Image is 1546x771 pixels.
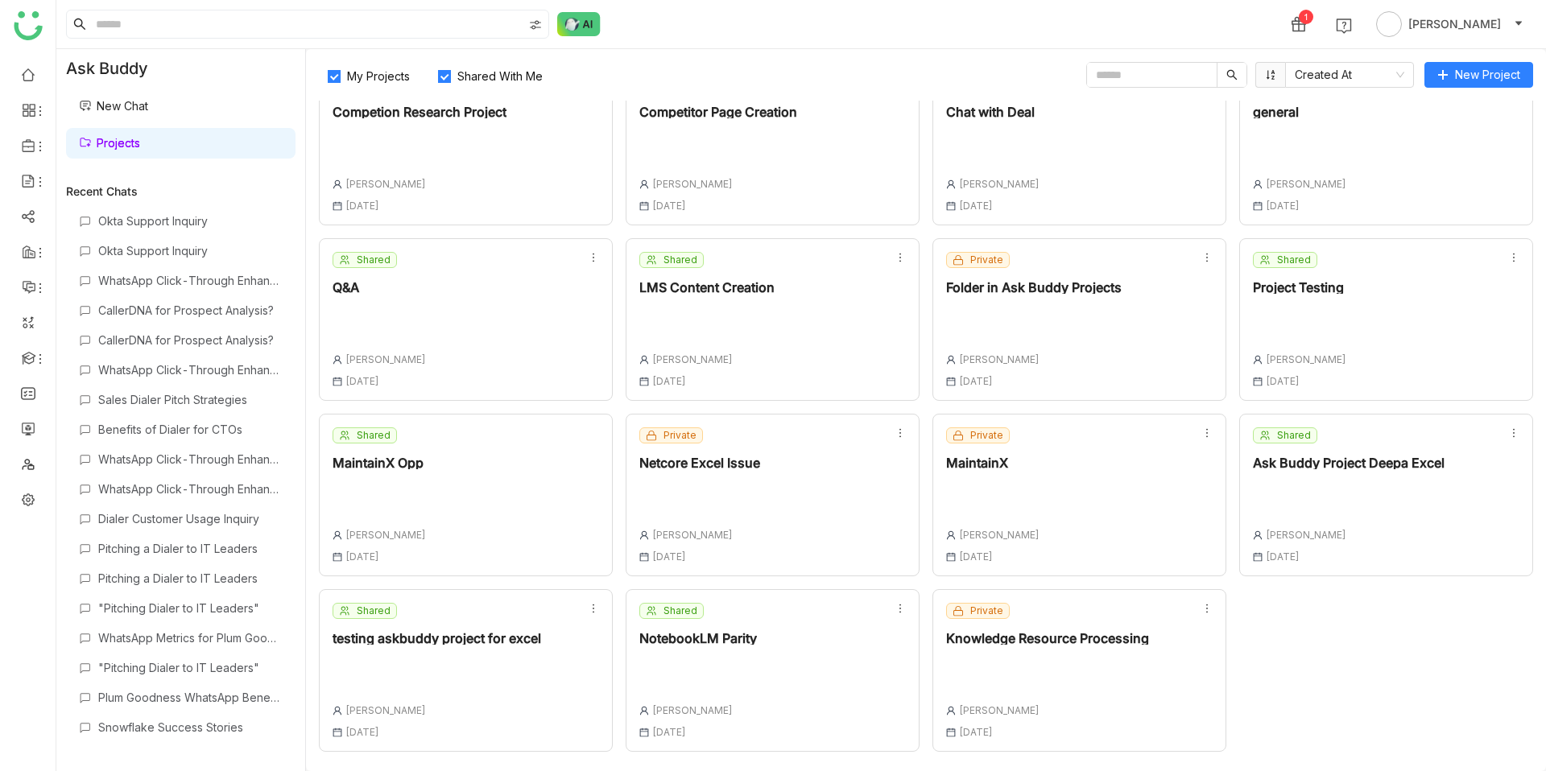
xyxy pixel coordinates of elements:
span: [DATE] [345,375,379,387]
span: Shared [1277,428,1311,443]
img: avatar [1376,11,1402,37]
span: [DATE] [345,726,379,738]
nz-select-item: Created At [1295,63,1404,87]
div: WhatsApp Click-Through Enhancements [98,482,283,496]
span: [DATE] [1266,375,1300,387]
div: Plum Goodness WhatsApp Benefits [98,691,283,704]
div: Snowflake Success Stories [98,720,283,734]
div: List of Available Documents [98,750,283,764]
span: My Projects [341,69,416,83]
span: [PERSON_NAME] [652,178,733,190]
div: "Pitching Dialer to IT Leaders" [98,661,283,674]
span: [PERSON_NAME] [652,704,733,716]
div: Chat with Deal [946,105,1040,118]
span: New Project [1455,66,1520,84]
div: WhatsApp Click-Through Enhancements [98,363,283,377]
span: [PERSON_NAME] [959,353,1040,365]
span: [PERSON_NAME] [1266,529,1346,541]
span: Private [970,428,1003,443]
span: [PERSON_NAME] [345,704,426,716]
div: 1 [1299,10,1313,24]
span: [PERSON_NAME] [959,704,1040,716]
div: Ask Buddy Project Deepa Excel [1253,456,1445,469]
div: WhatsApp Click-Through Enhancements [98,452,283,466]
span: [PERSON_NAME] [345,178,426,190]
div: CallerDNA for Prospect Analysis? [98,333,283,347]
span: [DATE] [1266,200,1300,212]
div: Dialer Customer Usage Inquiry [98,512,283,526]
div: WhatsApp Click-Through Enhancements [98,274,283,287]
span: [PERSON_NAME] [652,353,733,365]
span: Shared [357,428,391,443]
span: [PERSON_NAME] [652,529,733,541]
span: [PERSON_NAME] [345,529,426,541]
span: [PERSON_NAME] [345,353,426,365]
div: Knowledge Resource Processing [946,632,1149,645]
div: Pitching a Dialer to IT Leaders [98,542,283,555]
span: Private [970,604,1003,618]
span: [DATE] [959,375,993,387]
div: testing askbuddy project for excel [333,632,541,645]
span: [DATE] [652,726,686,738]
span: [PERSON_NAME] [1266,353,1346,365]
span: [PERSON_NAME] [1266,178,1346,190]
div: Okta Support Inquiry [98,244,283,258]
span: Shared [357,253,391,267]
span: Private [663,428,697,443]
span: Shared [663,253,697,267]
div: Okta Support Inquiry [98,214,283,228]
div: Folder in Ask Buddy Projects [946,281,1122,294]
span: [DATE] [345,200,379,212]
div: Project Testing [1253,281,1346,294]
div: Sales Dialer Pitch Strategies [98,393,283,406]
span: [DATE] [652,375,686,387]
a: Projects [79,136,140,150]
div: Ask Buddy [56,49,305,88]
button: [PERSON_NAME] [1373,11,1527,37]
span: [DATE] [652,200,686,212]
span: [DATE] [959,200,993,212]
span: [PERSON_NAME] [959,529,1040,541]
span: [DATE] [1266,550,1300,563]
span: [DATE] [345,550,379,563]
span: [DATE] [652,550,686,563]
div: LMS Content Creation [639,281,775,294]
img: search-type.svg [529,19,542,31]
span: Shared [357,604,391,618]
div: MaintainX [946,456,1040,469]
span: Shared [663,604,697,618]
button: New Project [1424,62,1533,88]
span: Shared [1277,253,1311,267]
span: [DATE] [959,550,993,563]
span: [PERSON_NAME] [1408,15,1501,33]
div: WhatsApp Metrics for Plum Goodness [98,631,283,645]
img: ask-buddy-normal.svg [557,12,601,36]
span: Private [970,253,1003,267]
div: Netcore Excel Issue [639,456,760,469]
div: Q&A [333,281,426,294]
span: [DATE] [959,726,993,738]
div: NotebookLM Parity [639,632,757,645]
div: MaintainX Opp [333,456,426,469]
span: [PERSON_NAME] [959,178,1040,190]
div: general [1253,105,1346,118]
div: Benefits of Dialer for CTOs [98,423,283,436]
img: logo [14,11,43,40]
div: "Pitching Dialer to IT Leaders" [98,601,283,615]
div: Pitching a Dialer to IT Leaders [98,571,283,585]
img: help.svg [1336,18,1352,34]
div: CallerDNA for Prospect Analysis? [98,303,283,317]
div: Recent Chats [66,184,296,198]
div: Competion Research Project [333,105,506,118]
div: Competitor Page Creation [639,105,797,118]
span: Shared With Me [451,69,549,83]
a: New Chat [79,99,148,113]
